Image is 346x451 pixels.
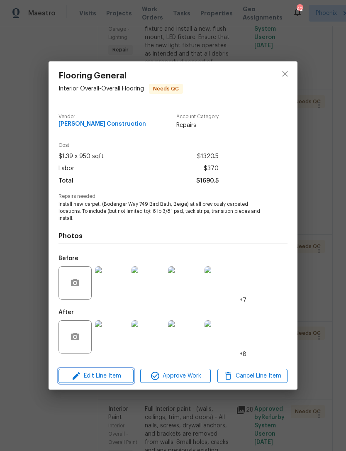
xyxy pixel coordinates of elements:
[58,121,146,127] span: [PERSON_NAME] Construction
[140,369,210,383] button: Approve Work
[58,310,74,315] h5: After
[275,64,295,84] button: close
[58,232,288,240] h4: Photos
[58,143,219,148] span: Cost
[58,194,288,199] span: Repairs needed
[58,369,134,383] button: Edit Line Item
[58,163,74,175] span: Labor
[204,163,219,175] span: $370
[58,114,146,119] span: Vendor
[220,371,285,381] span: Cancel Line Item
[58,151,104,163] span: $1.39 x 950 sqft
[176,121,219,129] span: Repairs
[196,175,219,187] span: $1690.5
[297,5,302,13] div: 42
[143,371,208,381] span: Approve Work
[58,175,73,187] span: Total
[58,71,183,80] span: Flooring General
[239,296,246,305] span: +7
[217,369,288,383] button: Cancel Line Item
[197,151,219,163] span: $1320.5
[58,256,78,261] h5: Before
[58,86,144,92] span: Interior Overall - Overall Flooring
[61,371,131,381] span: Edit Line Item
[176,114,219,119] span: Account Category
[58,201,265,222] span: Install new carpet. (Bodenger Way 749 Bird Bath, Beige) at all previously carpeted locations. To ...
[150,85,182,93] span: Needs QC
[239,350,246,358] span: +8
